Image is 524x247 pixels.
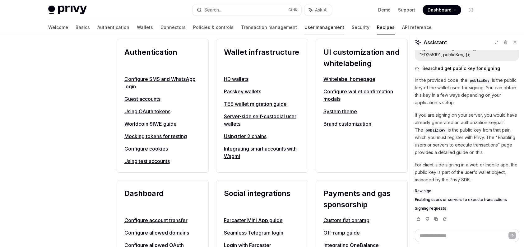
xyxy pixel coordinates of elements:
a: Custom fiat onramp [323,217,400,224]
a: Security [352,20,369,35]
a: Raw sign [415,189,519,193]
a: Integrating smart accounts with Wagmi [224,145,300,160]
a: HD wallets [224,75,300,83]
span: Assistant [424,39,447,46]
h2: Dashboard [124,188,201,210]
p: For client-side signing in a web or mobile app, the public key is part of the user's wallet objec... [415,161,519,184]
span: Enabling users or servers to execute transactions [415,197,507,202]
a: Policies & controls [193,20,234,35]
a: Using tier 2 chains [224,133,300,140]
h2: Authentication [124,47,201,69]
a: User management [304,20,344,35]
a: Using test accounts [124,157,201,165]
div: Search... [204,6,222,14]
span: Searched get public key for signing [422,65,500,72]
button: Toggle dark mode [466,5,476,15]
a: Farcaster Mini App guide [224,217,300,224]
button: Search...CtrlK [192,4,301,16]
a: Configure cookies [124,145,201,152]
a: Support [398,7,415,13]
h2: Social integrations [224,188,300,210]
h2: Wallet infrastructure [224,47,300,69]
a: System theme [323,108,400,115]
span: Ask AI [315,7,327,13]
a: Signing requests [415,206,519,211]
a: Off-ramp guide [323,229,400,236]
a: Welcome [48,20,68,35]
a: Mocking tokens for testing [124,133,201,140]
a: TEE wallet migration guide [224,100,300,108]
a: Brand customization [323,120,400,128]
a: Dashboard [423,5,461,15]
span: publicKey [470,78,489,83]
span: Ctrl K [288,7,298,12]
a: Server-side self-custodial user wallets [224,113,300,128]
a: Configure wallet confirmation modals [323,88,400,103]
a: API reference [402,20,432,35]
a: Enabling users or servers to execute transactions [415,197,519,202]
button: Send message [508,232,516,239]
a: Configure allowed domains [124,229,201,236]
a: Using OAuth tokens [124,108,201,115]
a: Basics [76,20,90,35]
h2: UI customization and whitelabeling [323,47,400,69]
p: In the provided code, the is the public key of the wallet used for signing. You can obtain this k... [415,77,519,106]
a: Recipes [377,20,395,35]
a: Transaction management [241,20,297,35]
img: light logo [48,6,87,14]
a: Guest accounts [124,95,201,103]
a: Configure SMS and WhatsApp login [124,75,201,90]
a: Seamless Telegram login [224,229,300,236]
a: Authentication [97,20,129,35]
button: Searched get public key for signing [415,65,519,72]
a: Connectors [160,20,186,35]
h2: Payments and gas sponsorship [323,188,400,210]
span: Dashboard [428,7,452,13]
a: Demo [378,7,391,13]
a: Whitelabel homepage [323,75,400,83]
span: publicKey [426,128,445,133]
span: Raw sign [415,189,431,193]
a: Worldcoin SIWE guide [124,120,201,128]
a: Passkey wallets [224,88,300,95]
button: Ask AI [304,4,332,16]
a: Wallets [137,20,153,35]
p: If you are signing on your server, you would have already generated an authorization keypair. The... [415,111,519,156]
a: Configure account transfer [124,217,201,224]
span: Signing requests [415,206,446,211]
